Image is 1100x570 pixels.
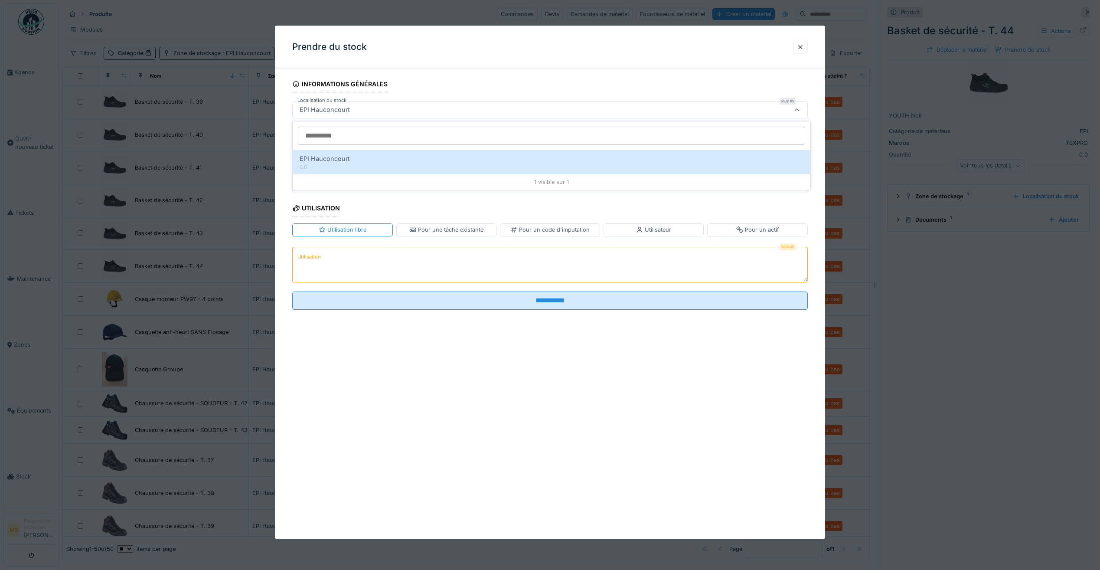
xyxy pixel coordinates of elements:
div: Pour un code d'imputation [510,226,590,234]
div: 0.0 [300,164,803,171]
div: Utilisation [292,202,340,216]
div: Utilisation libre [319,226,366,234]
div: Informations générales [292,78,388,92]
div: Requis [780,98,796,105]
h3: Prendre du stock [292,42,367,52]
div: Utilisateur [636,226,671,234]
span: EPI Hauconcourt [300,154,350,164]
div: EPI Hauconcourt [296,105,353,115]
div: 1 visible sur 1 [293,174,810,190]
label: Utilisation [296,252,323,262]
div: Requis [780,243,796,250]
div: Pour une tâche existante [409,226,483,234]
div: Pour un actif [736,226,779,234]
label: Localisation du stock [296,97,348,104]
